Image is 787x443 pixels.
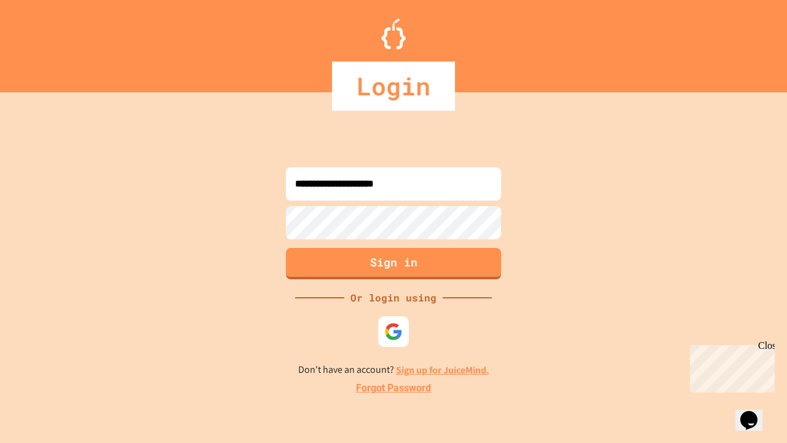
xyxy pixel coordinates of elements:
p: Don't have an account? [298,362,489,378]
a: Forgot Password [356,381,431,396]
div: Chat with us now!Close [5,5,85,78]
a: Sign up for JuiceMind. [396,364,489,377]
div: Or login using [344,290,443,305]
iframe: chat widget [685,340,775,393]
img: Logo.svg [381,18,406,49]
div: Login [332,62,455,111]
button: Sign in [286,248,501,279]
img: google-icon.svg [384,322,403,341]
iframe: chat widget [735,394,775,431]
